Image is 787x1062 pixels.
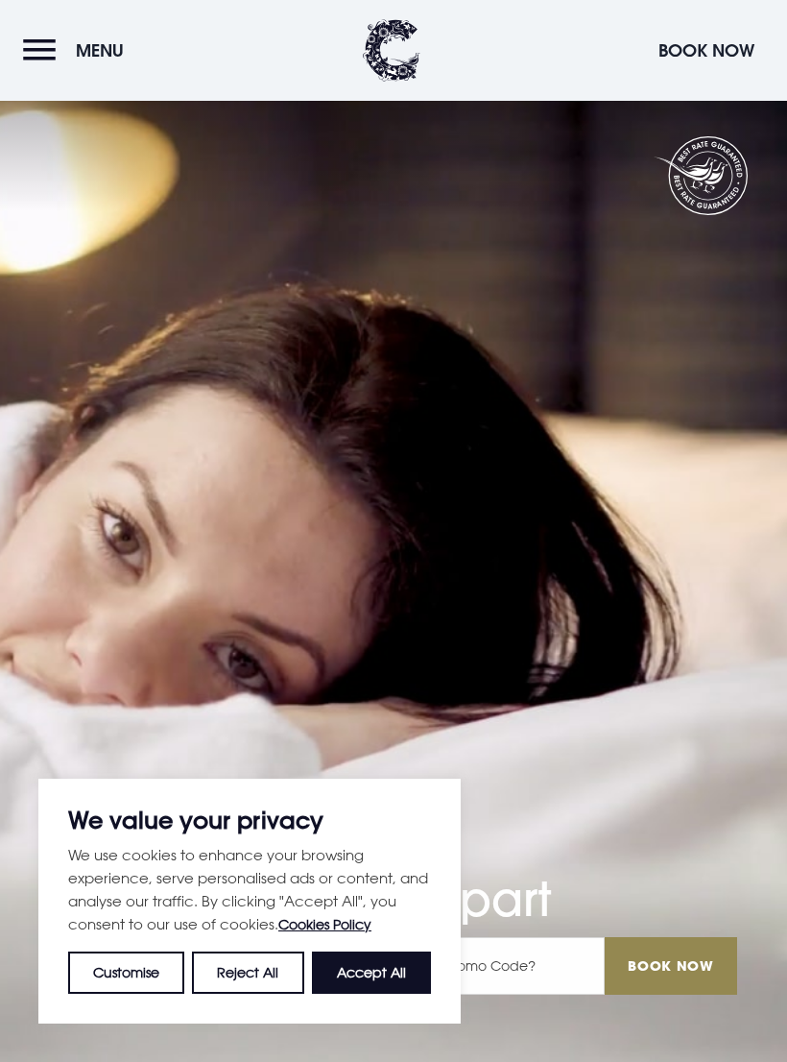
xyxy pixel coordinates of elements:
[38,779,461,1024] div: We value your privacy
[649,30,764,71] button: Book Now
[68,843,431,936] p: We use cookies to enhance your browsing experience, serve personalised ads or content, and analys...
[192,952,303,994] button: Reject All
[76,39,124,61] span: Menu
[23,30,133,71] button: Menu
[312,952,431,994] button: Accept All
[376,937,605,995] input: Have A Promo Code?
[68,809,431,832] p: We value your privacy
[278,916,371,932] a: Cookies Policy
[363,19,420,82] img: Clandeboye Lodge
[605,937,737,995] input: Book Now
[68,952,184,994] button: Customise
